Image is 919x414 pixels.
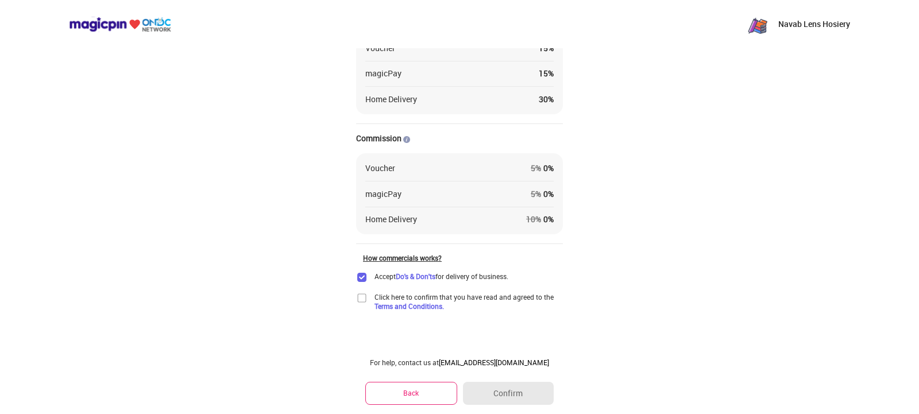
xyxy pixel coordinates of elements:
[365,358,554,367] div: For help, contact us at
[374,301,444,311] a: Terms and Conditions.
[365,68,401,79] div: magicPay
[365,382,457,404] button: Back
[526,214,541,225] span: 10 %
[531,162,554,173] span: 0 %
[356,133,563,144] div: Commission
[374,272,508,281] div: Accept for delivery of business.
[365,214,417,225] div: Home Delivery
[374,292,563,311] span: Click here to confirm that you have read and agreed to the
[463,382,554,405] button: Confirm
[746,13,769,36] img: zN8eeJ7_1yFC7u6ROh_yaNnuSMByXp4ytvKet0ObAKR-3G77a2RQhNqTzPi8_o_OMQ7Yu_PgX43RpeKyGayj_rdr-Pw
[778,18,850,30] p: Navab Lens Hosiery
[356,272,368,283] img: checkbox_purple.ceb64cee.svg
[403,136,410,143] img: AuROenoBPPGMAAAAAElFTkSuQmCC
[526,214,554,225] span: 0 %
[69,17,171,32] img: ondc-logo-new-small.8a59708e.svg
[396,272,435,281] a: Do's & Don'ts
[363,253,563,262] div: How commercials works?
[365,188,401,200] div: magicPay
[531,188,554,199] span: 0 %
[531,188,541,199] span: 5 %
[539,68,554,79] div: 15 %
[531,162,541,173] span: 5 %
[356,292,368,304] img: home-delivery-unchecked-checkbox-icon.f10e6f61.svg
[439,358,549,367] a: [EMAIL_ADDRESS][DOMAIN_NAME]
[365,162,395,174] div: Voucher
